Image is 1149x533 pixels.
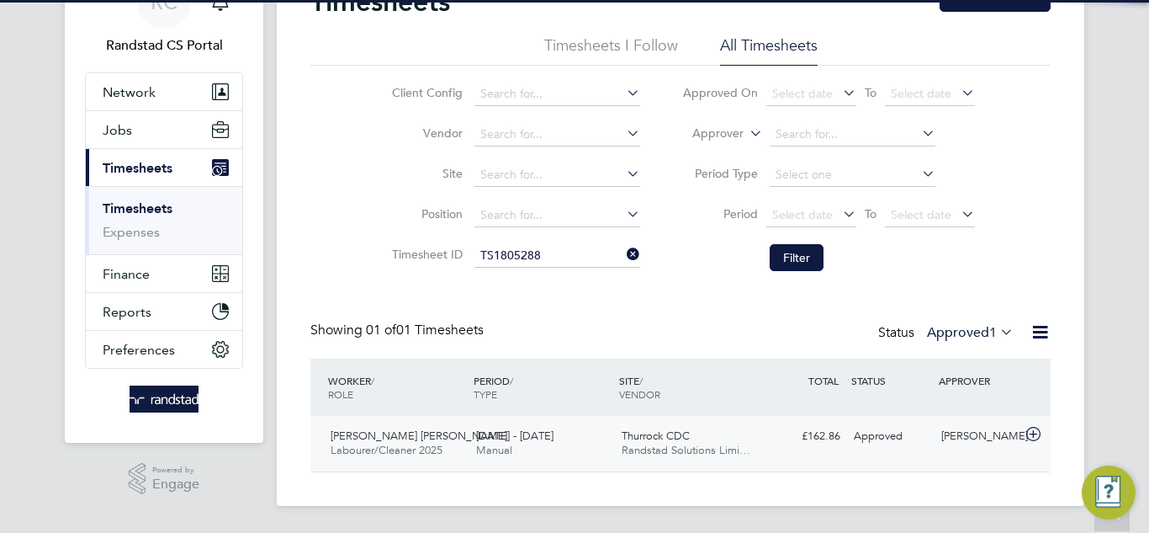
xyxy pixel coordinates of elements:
div: Showing [310,322,487,339]
button: Finance [86,255,242,292]
span: 01 Timesheets [366,322,484,338]
span: Network [103,84,156,100]
button: Jobs [86,111,242,148]
input: Search for... [770,123,935,147]
span: Reports [103,304,151,320]
div: PERIOD [469,365,615,409]
span: / [371,374,374,387]
button: Preferences [86,331,242,368]
label: Site [387,166,463,181]
span: TOTAL [808,374,839,387]
img: randstad-logo-retina.png [130,386,199,413]
label: Vendor [387,125,463,141]
input: Search for... [474,204,640,227]
li: All Timesheets [720,35,818,66]
div: Timesheets [86,186,242,254]
button: Filter [770,244,823,271]
button: Network [86,73,242,110]
input: Search for... [474,123,640,147]
button: Reports [86,293,242,330]
span: Select date [891,86,951,101]
div: Status [878,322,1017,345]
span: Timesheets [103,160,172,176]
span: 01 of [366,322,396,338]
label: Period [682,206,758,221]
span: Select date [772,86,833,101]
span: 1 [989,324,997,341]
div: STATUS [847,365,935,396]
div: Approved [847,423,935,450]
span: Select date [891,207,951,222]
div: APPROVER [935,365,1022,396]
input: Select one [770,163,935,187]
div: SITE [615,365,760,409]
label: Position [387,206,463,221]
span: Manual [476,443,512,457]
span: / [639,374,643,387]
a: Powered byEngage [129,463,200,495]
span: Labourer/Cleaner 2025 [331,443,442,457]
span: Thurrock CDC [622,429,690,443]
span: Randstad CS Portal [85,35,243,56]
li: Timesheets I Follow [544,35,678,66]
label: Approver [668,125,744,142]
a: Go to home page [85,386,243,413]
span: Engage [152,477,199,492]
button: Engage Resource Center [1082,466,1136,520]
label: Timesheet ID [387,247,463,262]
div: £162.86 [760,423,847,450]
label: Period Type [682,166,758,181]
span: To [860,82,882,104]
span: [DATE] - [DATE] [476,429,553,443]
span: ROLE [328,387,353,401]
span: Finance [103,266,150,282]
div: WORKER [324,365,469,409]
span: Select date [772,207,833,222]
span: [PERSON_NAME] [PERSON_NAME] [331,429,507,443]
span: TYPE [474,387,497,401]
a: Timesheets [103,200,172,216]
span: VENDOR [619,387,660,401]
span: Randstad Solutions Limi… [622,443,750,457]
span: / [510,374,513,387]
div: [PERSON_NAME] [935,423,1022,450]
span: Jobs [103,122,132,138]
span: Preferences [103,342,175,358]
input: Search for... [474,83,640,106]
label: Client Config [387,85,463,100]
span: Powered by [152,463,199,477]
span: To [860,203,882,225]
input: Search for... [474,163,640,187]
label: Approved On [682,85,758,100]
label: Approved [927,324,1014,341]
a: Expenses [103,224,160,240]
input: Search for... [474,244,640,268]
button: Timesheets [86,149,242,186]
